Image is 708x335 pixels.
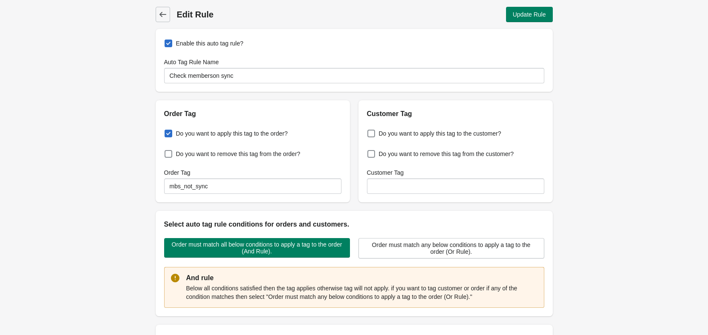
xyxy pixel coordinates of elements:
span: Do you want to remove this tag from the customer? [379,150,514,158]
span: Do you want to apply this tag to the order? [176,129,288,138]
h2: Customer Tag [367,109,544,119]
h2: Select auto tag rule conditions for orders and customers. [164,219,544,230]
button: Update Rule [506,7,553,22]
label: Order Tag [164,168,191,177]
h1: Edit Rule [177,9,353,20]
p: Below all conditions satisfied then the tag applies otherwise tag will not apply. if you want to ... [186,284,537,301]
label: Customer Tag [367,168,404,177]
span: Do you want to remove this tag from the order? [176,150,301,158]
span: Update Rule [513,11,546,18]
button: Order must match any below conditions to apply a tag to the order (Or Rule). [358,238,544,258]
label: Auto Tag Rule Name [164,58,219,66]
span: Enable this auto tag rule? [176,39,244,48]
p: And rule [186,273,537,283]
span: Order must match any below conditions to apply a tag to the order (Or Rule). [366,241,537,255]
span: Order must match all below conditions to apply a tag to the order (And Rule). [171,241,343,255]
span: Do you want to apply this tag to the customer? [379,129,501,138]
h2: Order Tag [164,109,341,119]
button: Order must match all below conditions to apply a tag to the order (And Rule). [164,238,350,258]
